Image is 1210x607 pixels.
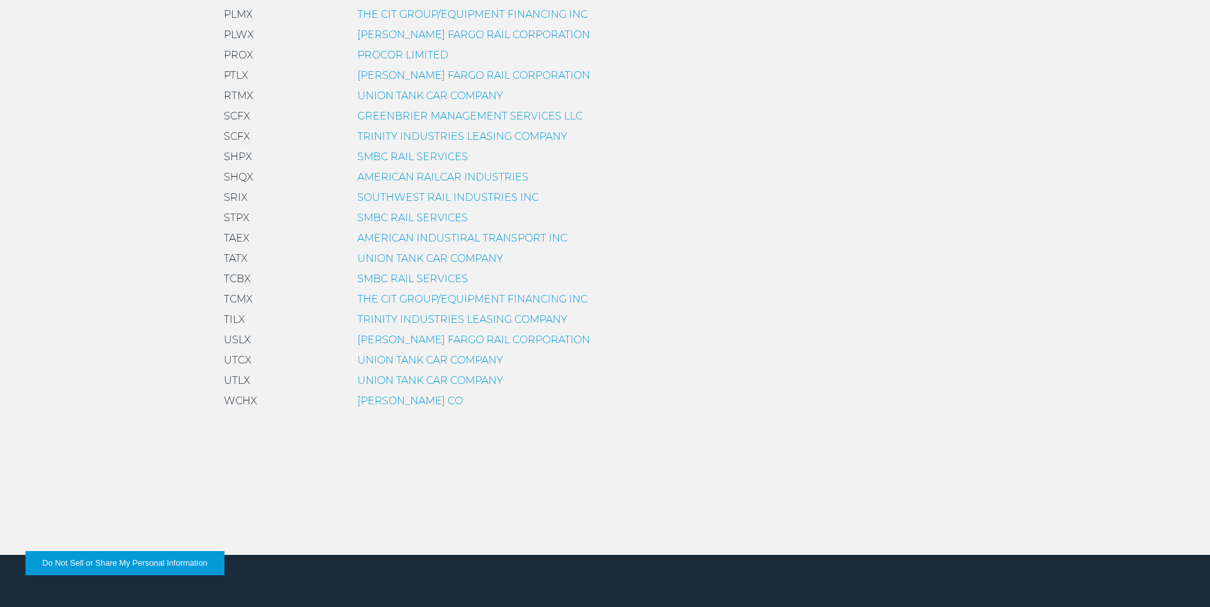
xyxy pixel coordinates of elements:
[224,151,252,163] span: SHPX
[357,130,567,142] a: TRINITY INDUSTRIES LEASING COMPANY
[224,252,247,264] span: TATX
[357,151,468,163] a: SMBC RAIL SERVICES
[224,110,250,122] span: SCFX
[224,354,251,366] span: UTCX
[357,49,448,61] a: PROCOR LIMITED
[357,395,463,407] a: [PERSON_NAME] CO
[357,69,590,81] a: [PERSON_NAME] FARGO RAIL CORPORATION
[357,273,468,285] a: SMBC RAIL SERVICES
[357,293,588,305] a: THE CIT GROUP/EQUIPMENT FINANCING INC
[224,293,252,305] span: TCMX
[357,8,588,20] a: THE CIT GROUP/EQUIPMENT FINANCING INC
[224,191,247,203] span: SRIX
[25,551,224,575] button: Do Not Sell or Share My Personal Information
[357,374,503,386] a: UNION TANK CAR COMPANY
[357,171,528,183] a: AMERICAN RAILCAR INDUSTRIES
[224,171,253,183] span: SHQX
[357,232,567,244] a: AMERICAN INDUSTIRAL TRANSPORT INC
[357,354,503,366] a: UNION TANK CAR COMPANY
[224,130,250,142] span: SCFX
[224,49,253,61] span: PROX
[357,191,539,203] a: SOUTHWEST RAIL INDUSTRIES INC
[357,29,590,41] a: [PERSON_NAME] FARGO RAIL CORPORATION
[224,395,257,407] span: WCHX
[224,313,245,325] span: TILX
[357,90,503,102] a: UNION TANK CAR COMPANY
[357,212,468,224] a: SMBC RAIL SERVICES
[224,90,253,102] span: RTMX
[357,252,503,264] a: UNION TANK CAR COMPANY
[357,334,590,346] a: [PERSON_NAME] FARGO RAIL CORPORATION
[357,313,567,325] a: TRINITY INDUSTRIES LEASING COMPANY
[224,273,251,285] span: TCBX
[224,334,251,346] span: USLX
[224,29,254,41] span: PLWX
[224,212,249,224] span: STPX
[224,232,249,244] span: TAEX
[357,110,582,122] a: GREENBRIER MANAGEMENT SERVICES LLC
[224,374,250,386] span: UTLX
[224,69,248,81] span: PTLX
[224,8,252,20] span: PLMX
